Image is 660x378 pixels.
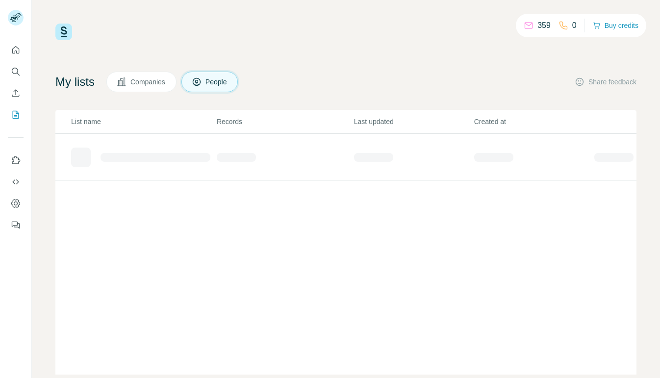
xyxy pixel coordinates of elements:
[537,20,551,31] p: 359
[354,117,473,126] p: Last updated
[130,77,166,87] span: Companies
[8,63,24,80] button: Search
[8,106,24,124] button: My lists
[8,84,24,102] button: Enrich CSV
[55,74,95,90] h4: My lists
[593,19,638,32] button: Buy credits
[572,20,577,31] p: 0
[8,41,24,59] button: Quick start
[8,151,24,169] button: Use Surfe on LinkedIn
[55,24,72,40] img: Surfe Logo
[575,77,636,87] button: Share feedback
[217,117,353,126] p: Records
[8,195,24,212] button: Dashboard
[205,77,228,87] span: People
[474,117,593,126] p: Created at
[8,173,24,191] button: Use Surfe API
[8,216,24,234] button: Feedback
[71,117,216,126] p: List name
